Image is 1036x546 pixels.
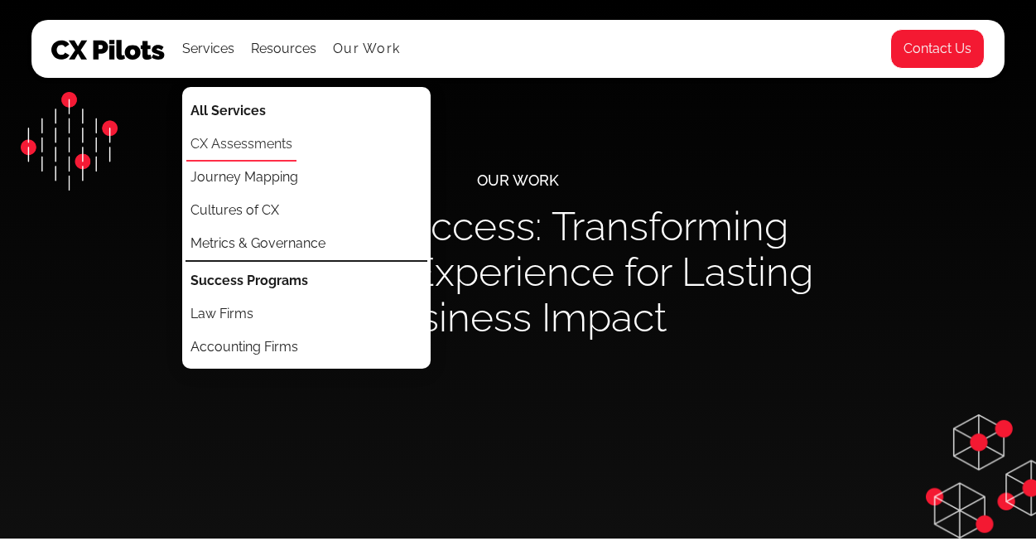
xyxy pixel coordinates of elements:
a: Our Work [333,41,400,56]
a: CX Assessments [186,128,296,162]
div: Resources [251,37,316,60]
div: Services [182,37,234,60]
a: Metrics & Governance [186,228,330,261]
strong: Success Programs [190,273,308,288]
h1: Proven Success: Transforming Customer Experience for Lasting Business Impact [187,204,850,341]
a: Success Programs [186,261,312,298]
a: Accounting Firms [186,331,302,365]
nav: Services [182,87,431,369]
strong: All Services [190,103,266,118]
a: All Services [186,91,270,128]
a: Cultures of CX [186,195,283,228]
div: Resources [251,21,316,77]
div: Our Work [477,157,559,204]
div: Services [182,21,234,77]
a: Journey Mapping [186,162,302,195]
a: Contact Us [890,29,985,69]
a: Law Firms [186,298,258,331]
